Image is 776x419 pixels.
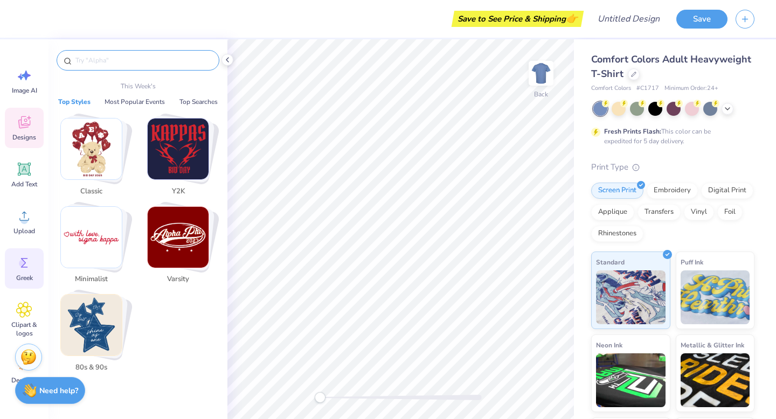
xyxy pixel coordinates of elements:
button: Stack Card Button Varsity [141,206,222,289]
span: Upload [13,227,35,235]
div: Vinyl [684,204,714,220]
span: Comfort Colors Adult Heavyweight T-Shirt [591,53,751,80]
div: Rhinestones [591,226,643,242]
span: Image AI [12,86,37,95]
span: Neon Ink [596,339,622,351]
span: Add Text [11,180,37,188]
span: Puff Ink [681,256,703,268]
img: Neon Ink [596,353,666,407]
button: Stack Card Button Minimalist [54,206,135,289]
span: Varsity [161,274,196,285]
span: Greek [16,274,33,282]
div: Transfers [638,204,681,220]
img: Classic [61,118,122,179]
img: Metallic & Glitter Ink [681,353,750,407]
img: Standard [596,270,666,324]
img: Minimalist [61,207,122,268]
div: Foil [717,204,743,220]
button: Stack Card Button 80s & 90s [54,294,135,377]
span: Standard [596,256,625,268]
span: Minimum Order: 24 + [664,84,718,93]
span: Y2K [161,186,196,197]
strong: Need help? [39,386,78,396]
input: Untitled Design [589,8,668,30]
span: Designs [12,133,36,142]
button: Most Popular Events [101,96,168,107]
div: Save to See Price & Shipping [454,11,581,27]
strong: Fresh Prints Flash: [604,127,661,136]
img: 80s & 90s [61,295,122,355]
div: Embroidery [647,183,698,199]
img: Puff Ink [681,270,750,324]
img: Varsity [148,207,209,268]
span: # C1717 [636,84,659,93]
img: Back [530,62,552,84]
span: Clipart & logos [6,320,42,338]
div: Screen Print [591,183,643,199]
div: Accessibility label [315,392,325,403]
span: 👉 [566,12,578,25]
img: Y2K [148,118,209,179]
div: This color can be expedited for 5 day delivery. [604,127,737,146]
button: Stack Card Button Y2K [141,118,222,201]
button: Stack Card Button Classic [54,118,135,201]
span: Minimalist [74,274,109,285]
span: Comfort Colors [591,84,631,93]
p: This Week's [121,81,156,91]
button: Top Searches [176,96,221,107]
span: Classic [74,186,109,197]
div: Digital Print [701,183,753,199]
input: Try "Alpha" [74,55,212,66]
div: Back [534,89,548,99]
button: Top Styles [55,96,94,107]
button: Save [676,10,727,29]
div: Print Type [591,161,754,173]
span: Metallic & Glitter Ink [681,339,744,351]
span: 80s & 90s [74,362,109,373]
div: Applique [591,204,634,220]
span: Decorate [11,376,37,385]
